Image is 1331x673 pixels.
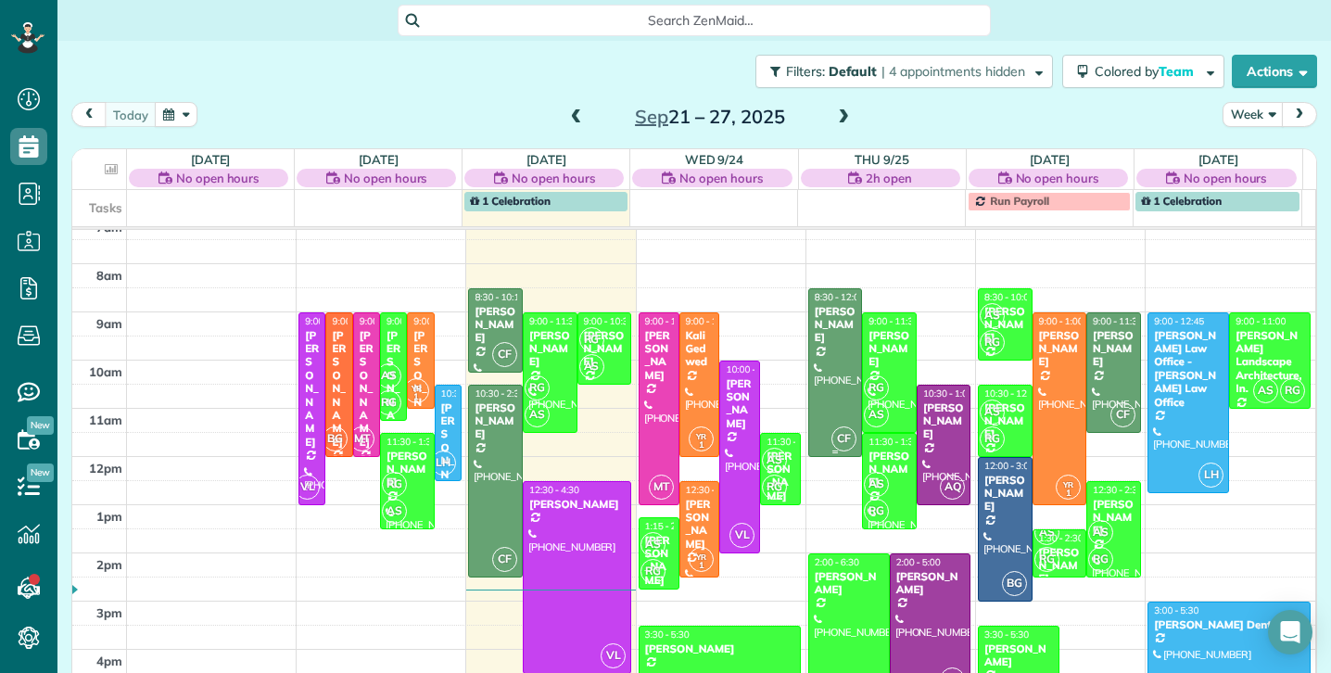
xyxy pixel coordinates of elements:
[868,450,911,489] div: [PERSON_NAME]
[696,431,706,441] span: YR
[1092,498,1135,538] div: [PERSON_NAME]
[1062,55,1224,88] button: Colored byTeam
[96,316,122,331] span: 9am
[767,436,817,448] span: 11:30 - 1:00
[1223,102,1284,127] button: Week
[1002,571,1027,596] span: BG
[725,377,754,431] div: [PERSON_NAME]
[762,475,787,500] span: RG
[649,475,674,500] span: MT
[412,329,428,449] div: [PERSON_NAME]
[1038,329,1082,369] div: [PERSON_NAME]
[105,102,157,127] button: today
[1154,315,1204,327] span: 9:00 - 12:45
[1088,520,1113,545] span: AS
[89,364,122,379] span: 10am
[386,329,401,449] div: [PERSON_NAME]
[1093,315,1143,327] span: 9:00 - 11:30
[387,315,437,327] span: 9:00 - 11:15
[382,472,407,497] span: RG
[492,547,517,572] span: CF
[304,329,320,449] div: [PERSON_NAME]
[441,387,497,400] span: 10:30 - 12:30
[512,169,595,187] span: No open hours
[1039,315,1084,327] span: 9:00 - 1:00
[864,375,889,400] span: RG
[584,315,634,327] span: 9:00 - 10:30
[1153,329,1223,409] div: [PERSON_NAME] Law Office - [PERSON_NAME] Law Office
[529,315,579,327] span: 9:00 - 11:30
[1236,315,1286,327] span: 9:00 - 11:00
[644,329,674,383] div: [PERSON_NAME]
[1268,610,1312,654] div: Open Intercom Messenger
[690,437,713,454] small: 1
[866,169,912,187] span: 2h open
[27,463,54,482] span: New
[412,383,422,393] span: YR
[96,509,122,524] span: 1pm
[475,291,525,303] span: 8:30 - 10:15
[815,556,859,568] span: 2:00 - 6:30
[359,152,399,167] a: [DATE]
[1232,55,1317,88] button: Actions
[685,152,744,167] a: Wed 9/24
[176,169,260,187] span: No open hours
[89,413,122,427] span: 11am
[344,169,427,187] span: No open hours
[690,557,713,575] small: 1
[829,63,878,80] span: Default
[386,450,429,489] div: [PERSON_NAME]
[96,654,122,668] span: 4pm
[645,629,690,641] span: 3:30 - 5:30
[896,556,941,568] span: 2:00 - 5:00
[1159,63,1197,80] span: Team
[980,303,1005,328] span: AS
[686,315,736,327] span: 9:00 - 12:00
[440,401,456,521] div: [PERSON_NAME]
[640,559,665,584] span: RG
[349,426,374,451] span: MT
[470,194,551,208] span: 1 Celebration
[1280,378,1305,403] span: RG
[1092,329,1135,369] div: [PERSON_NAME]
[323,426,348,451] span: BG
[96,557,122,572] span: 2pm
[1235,329,1305,396] div: [PERSON_NAME] Landscape Architecture, In.
[71,102,107,127] button: prev
[1095,63,1200,80] span: Colored by
[525,402,550,427] span: AS
[474,401,517,441] div: [PERSON_NAME]
[579,327,604,352] span: RG
[726,363,776,375] span: 10:00 - 2:00
[984,460,1034,472] span: 12:00 - 3:00
[1093,484,1143,496] span: 12:30 - 2:30
[525,375,550,400] span: RG
[331,329,347,449] div: [PERSON_NAME]
[645,315,690,327] span: 9:00 - 1:00
[980,330,1005,355] span: RG
[895,570,966,597] div: [PERSON_NAME]
[645,520,690,532] span: 1:15 - 2:45
[405,388,428,406] small: 1
[27,416,54,435] span: New
[96,268,122,283] span: 8am
[755,55,1053,88] button: Filters: Default | 4 appointments hidden
[814,570,884,597] div: [PERSON_NAME]
[635,105,668,128] span: Sep
[305,315,349,327] span: 9:00 - 1:00
[191,152,231,167] a: [DATE]
[387,436,437,448] span: 11:30 - 1:30
[1184,169,1267,187] span: No open hours
[1110,402,1135,427] span: CF
[729,523,754,548] span: VL
[1253,378,1278,403] span: AS
[1057,485,1080,502] small: 1
[762,448,787,473] span: AS
[983,642,1054,669] div: [PERSON_NAME]
[1063,479,1073,489] span: YR
[579,354,604,379] span: AS
[815,291,865,303] span: 8:30 - 12:00
[980,400,1005,425] span: AS
[475,387,525,400] span: 10:30 - 2:30
[1282,102,1317,127] button: next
